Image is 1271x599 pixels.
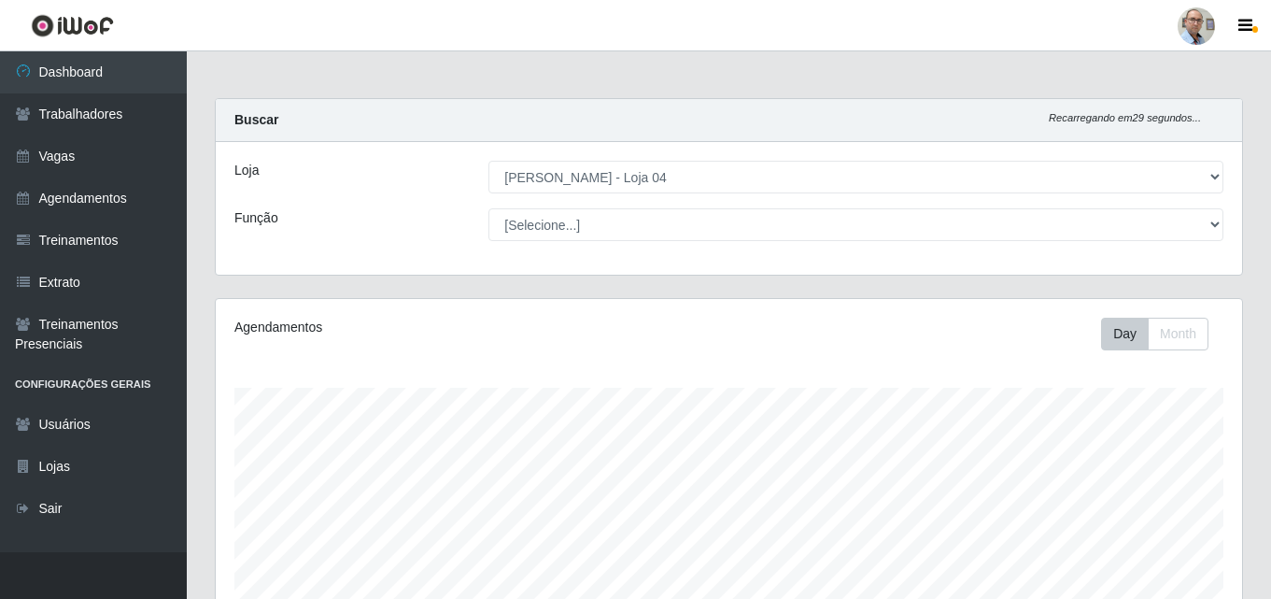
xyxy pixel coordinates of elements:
[31,14,114,37] img: CoreUI Logo
[1101,318,1223,350] div: Toolbar with button groups
[234,161,259,180] label: Loja
[1049,112,1201,123] i: Recarregando em 29 segundos...
[234,208,278,228] label: Função
[1148,318,1208,350] button: Month
[234,318,630,337] div: Agendamentos
[234,112,278,127] strong: Buscar
[1101,318,1208,350] div: First group
[1101,318,1149,350] button: Day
